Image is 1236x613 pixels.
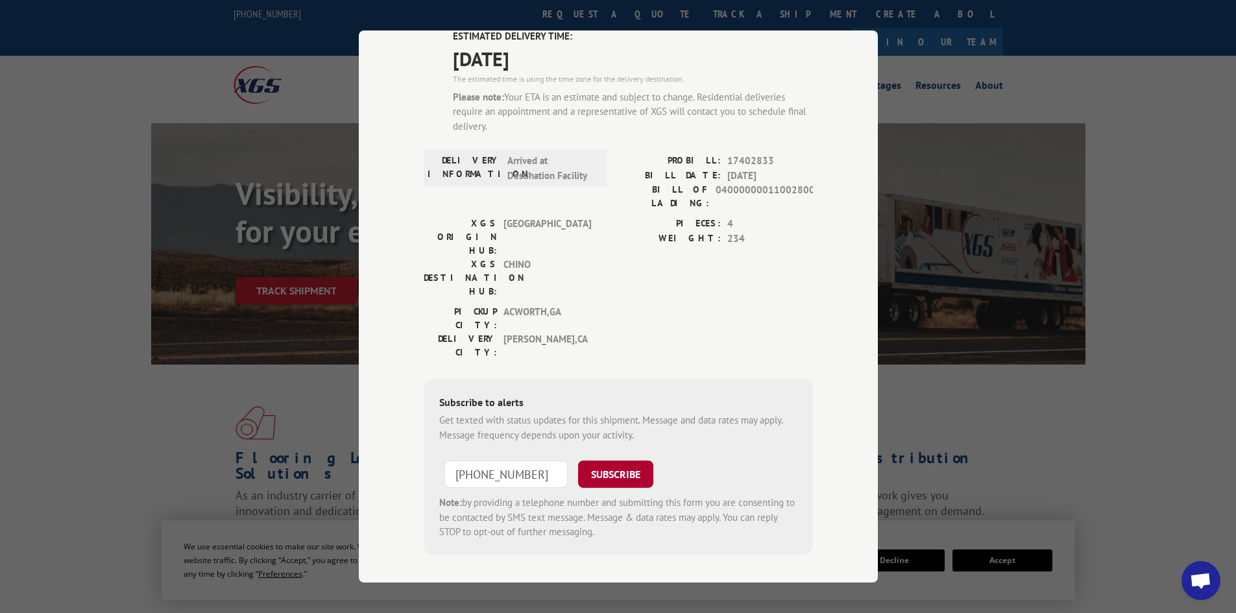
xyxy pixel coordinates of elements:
div: Your ETA is an estimate and subject to change. Residential deliveries require an appointment and ... [453,90,813,134]
span: 4 [727,217,813,232]
label: DELIVERY CITY: [424,332,497,359]
div: The estimated time is using the time zone for the delivery destination. [453,73,813,85]
label: BILL DATE: [618,169,721,184]
label: PROBILL: [618,154,721,169]
strong: Please note: [453,91,504,103]
span: [DATE] [453,44,813,73]
div: Get texted with status updates for this shipment. Message and data rates may apply. Message frequ... [439,413,797,442]
span: 17402833 [727,154,813,169]
label: XGS ORIGIN HUB: [424,217,497,258]
label: PICKUP CITY: [424,305,497,332]
input: Phone Number [444,461,568,488]
div: Open chat [1181,561,1220,600]
span: [PERSON_NAME] , CA [503,332,591,359]
label: DELIVERY INFORMATION: [428,154,501,183]
label: WEIGHT: [618,232,721,246]
div: Subscribe to alerts [439,394,797,413]
span: ACWORTH , GA [503,305,591,332]
span: CHINO [503,258,591,298]
label: ESTIMATED DELIVERY TIME: [453,29,813,44]
span: Arrived at Destination Facility [507,154,595,183]
span: 04000000011002800 [716,183,813,210]
button: SUBSCRIBE [578,461,653,488]
div: by providing a telephone number and submitting this form you are consenting to be contacted by SM... [439,496,797,540]
strong: Note: [439,496,462,509]
span: 234 [727,232,813,246]
span: [DATE] [727,169,813,184]
label: BILL OF LADING: [618,183,709,210]
span: [GEOGRAPHIC_DATA] [503,217,591,258]
label: XGS DESTINATION HUB: [424,258,497,298]
label: PIECES: [618,217,721,232]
